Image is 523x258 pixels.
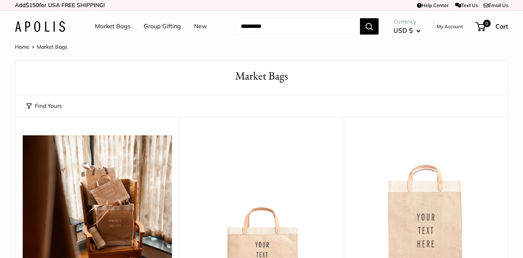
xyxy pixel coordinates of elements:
span: Cart [495,22,508,30]
span: USD $ [393,26,413,34]
span: $150 [26,1,39,9]
a: My Account [437,22,463,31]
span: Currency [393,16,421,27]
a: Text Us [455,2,478,8]
a: Group Gifting [144,21,181,32]
h1: Market Bags [26,68,497,84]
input: Search... [235,18,360,35]
img: Apolis [15,21,65,32]
button: Search [360,18,379,35]
span: 0 [483,20,491,27]
button: Find Yours [26,101,62,111]
nav: Breadcrumb [15,42,67,52]
a: Market Bags [95,21,131,32]
a: Home [15,43,29,50]
span: Market Bags [37,43,67,50]
a: Help Center [417,2,449,8]
button: USD $ [393,25,421,36]
a: Email Us [484,2,508,8]
a: 0 Cart [476,20,508,32]
a: New [194,21,207,32]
